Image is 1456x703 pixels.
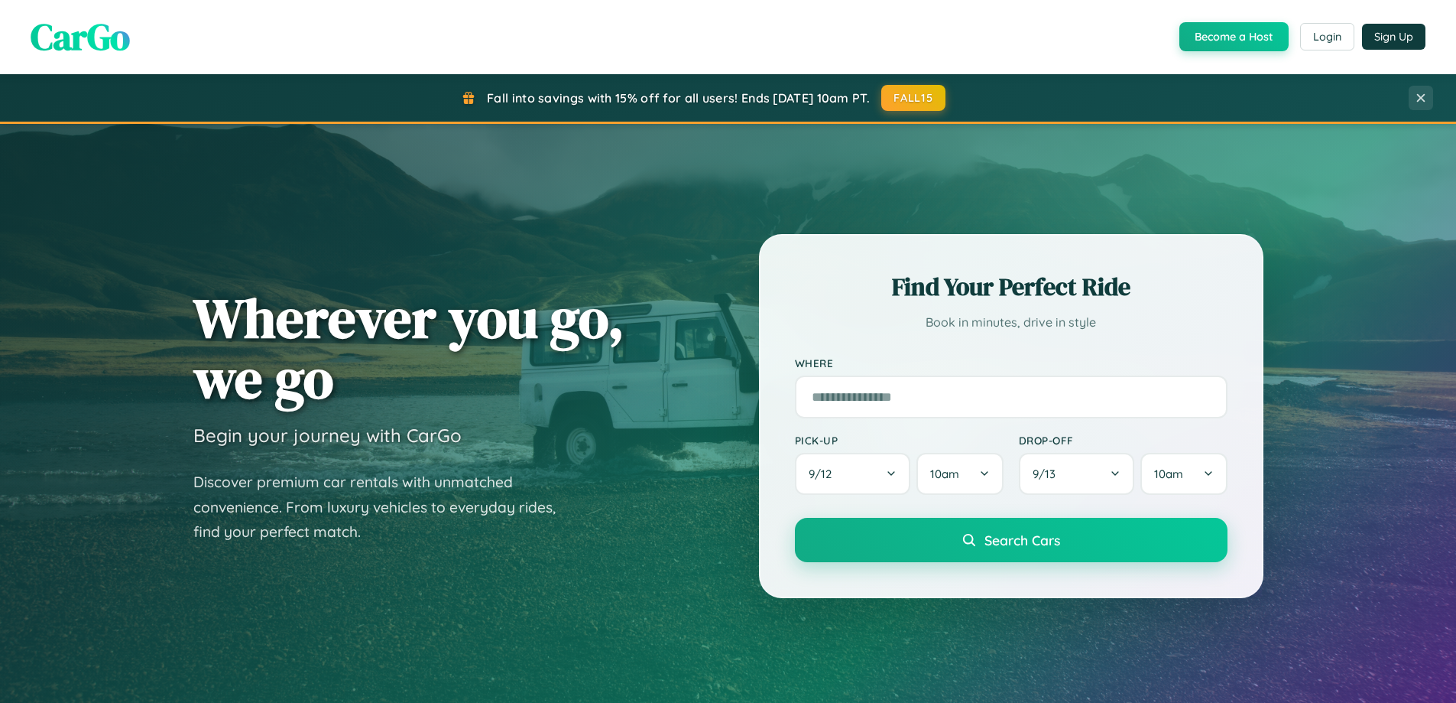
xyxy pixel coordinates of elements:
[795,518,1227,562] button: Search Cars
[984,532,1060,548] span: Search Cars
[193,470,576,545] p: Discover premium car rentals with unmatched convenience. From luxury vehicles to everyday rides, ...
[1300,23,1354,50] button: Login
[930,467,959,481] span: 10am
[31,11,130,62] span: CarGo
[193,424,462,447] h3: Begin your journey with CarGo
[487,90,870,106] span: Fall into savings with 15% off for all users! Ends [DATE] 10am PT.
[795,270,1227,304] h2: Find Your Perfect Ride
[193,288,624,408] h1: Wherever you go, we go
[1019,453,1135,495] button: 9/13
[916,453,1003,495] button: 10am
[1154,467,1183,481] span: 10am
[1019,434,1227,447] label: Drop-off
[1362,24,1425,50] button: Sign Up
[1033,467,1063,481] span: 9 / 13
[1140,453,1227,495] button: 10am
[809,467,839,481] span: 9 / 12
[795,311,1227,334] p: Book in minutes, drive in style
[795,356,1227,369] label: Where
[1179,22,1289,51] button: Become a Host
[795,453,911,495] button: 9/12
[795,434,1004,447] label: Pick-up
[881,85,945,111] button: FALL15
